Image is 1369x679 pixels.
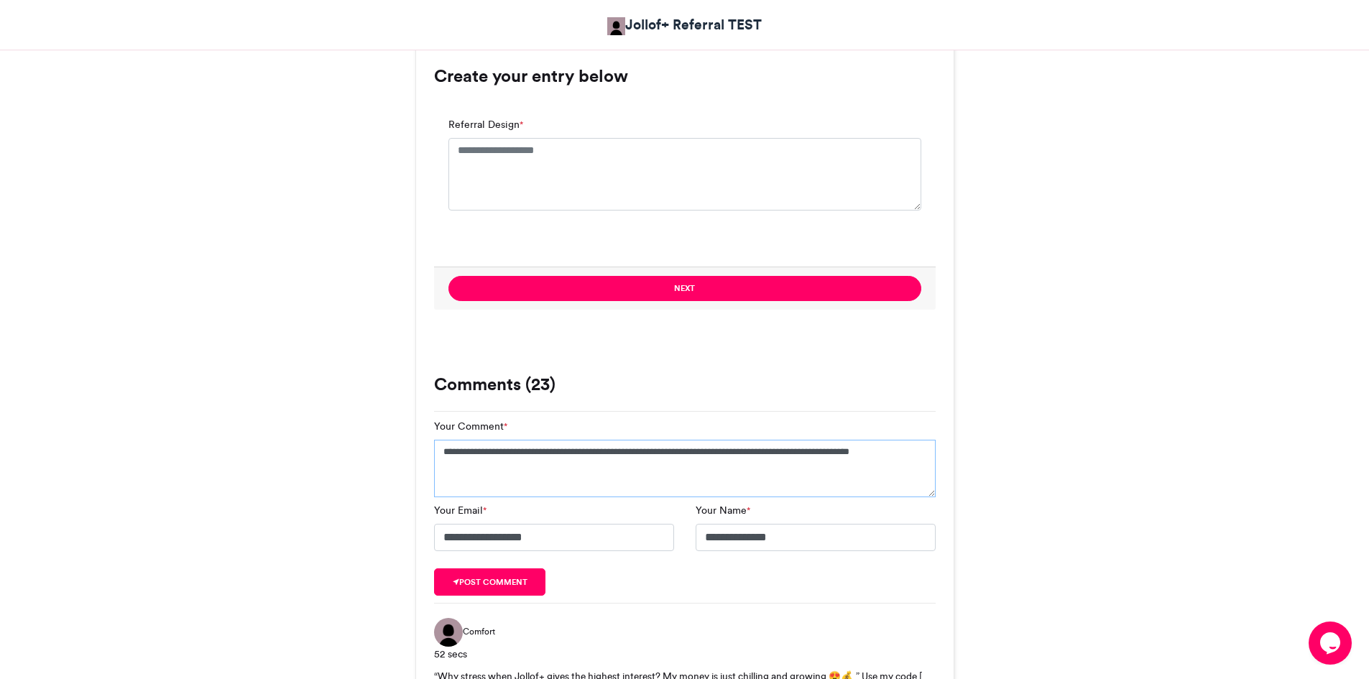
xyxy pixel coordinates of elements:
[434,376,936,393] h3: Comments (23)
[434,503,487,518] label: Your Email
[448,276,921,301] button: Next
[1309,622,1355,665] iframe: chat widget
[434,647,936,662] div: 52 secs
[434,618,463,647] img: Comfort
[607,14,762,35] a: Jollof+ Referral TEST
[434,419,507,434] label: Your Comment
[434,568,546,596] button: Post comment
[434,68,936,85] h3: Create your entry below
[448,117,523,132] label: Referral Design
[696,503,750,518] label: Your Name
[463,625,495,638] span: Comfort
[607,17,625,35] img: Jollof+ Referral TEST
